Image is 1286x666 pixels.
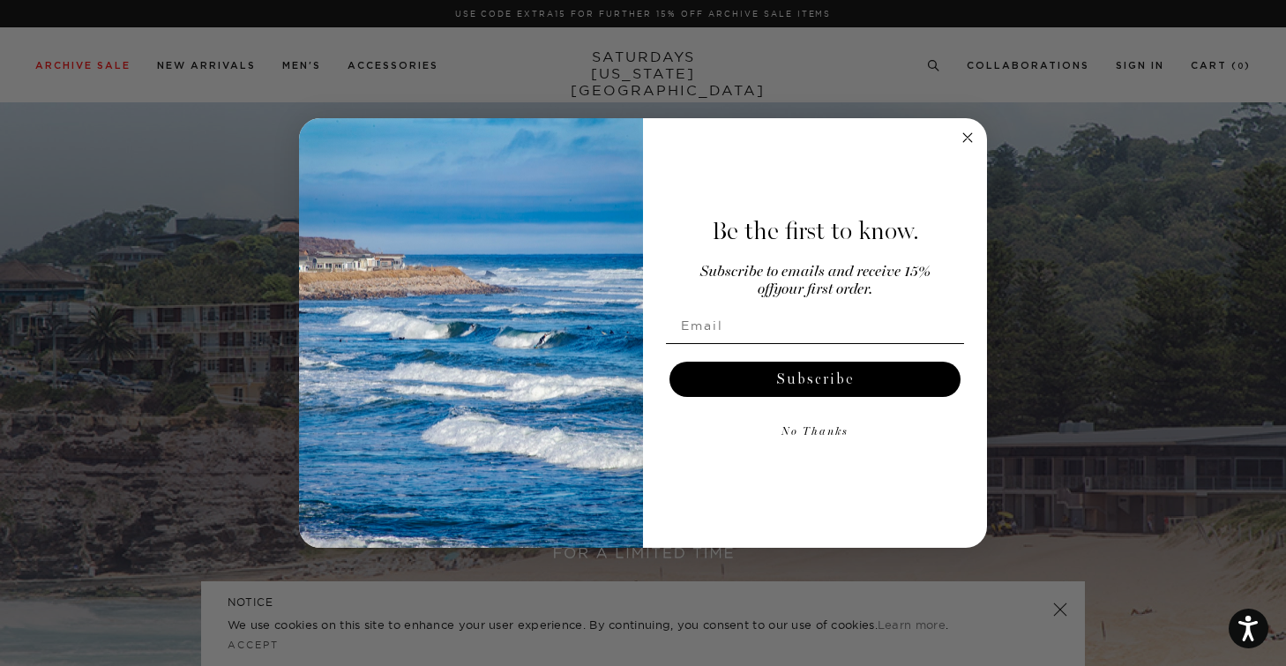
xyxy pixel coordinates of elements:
[669,362,961,397] button: Subscribe
[774,282,872,297] span: your first order.
[299,118,643,549] img: 125c788d-000d-4f3e-b05a-1b92b2a23ec9.jpeg
[712,216,919,246] span: Be the first to know.
[700,265,931,280] span: Subscribe to emails and receive 15%
[666,343,964,344] img: underline
[758,282,774,297] span: off
[666,308,964,343] input: Email
[957,127,978,148] button: Close dialog
[666,415,964,450] button: No Thanks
